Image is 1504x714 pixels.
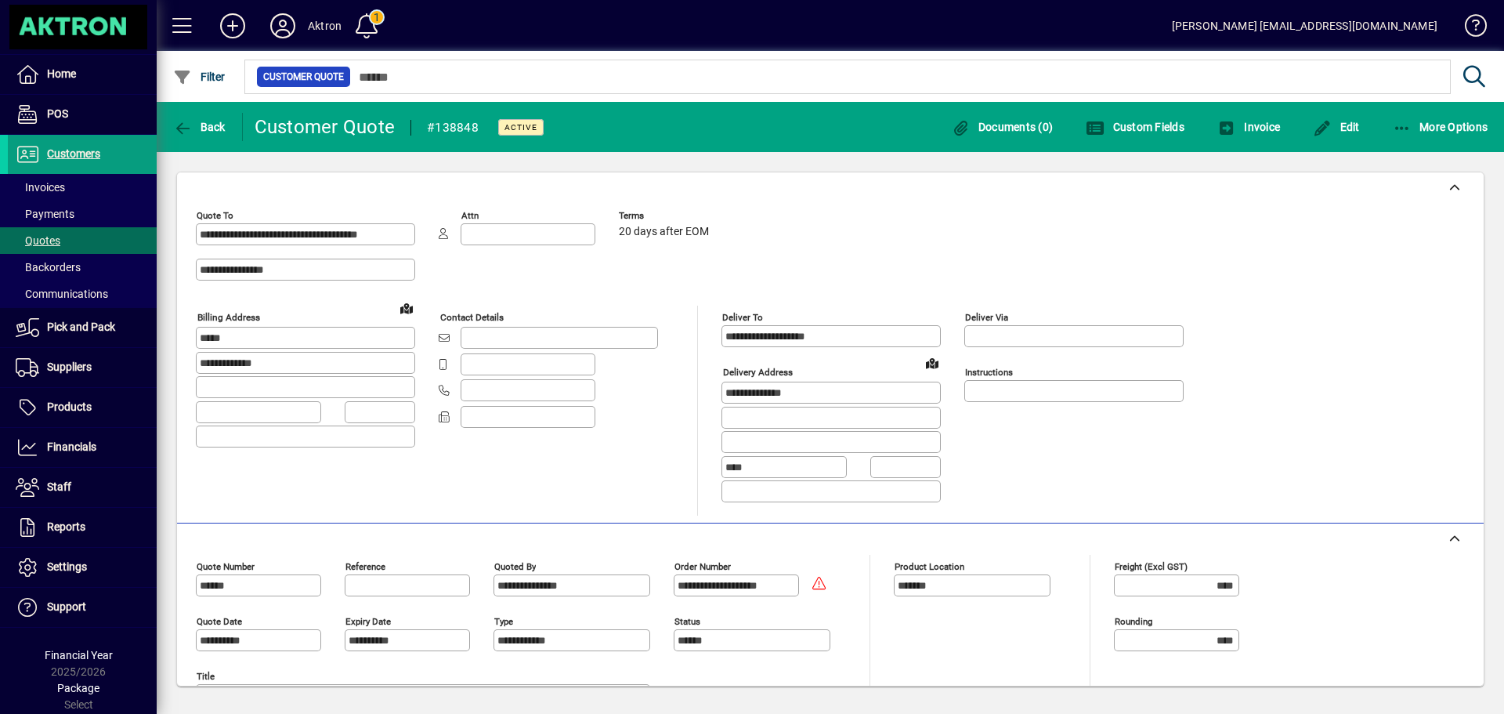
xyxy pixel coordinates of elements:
button: Profile [258,12,308,40]
a: Settings [8,548,157,587]
span: Quotes [16,234,60,247]
mat-label: Deliver via [965,312,1008,323]
span: Staff [47,480,71,493]
div: Customer Quote [255,114,396,140]
span: Settings [47,560,87,573]
button: Back [169,113,230,141]
span: Documents (0) [951,121,1053,133]
button: Add [208,12,258,40]
button: Filter [169,63,230,91]
span: Custom Fields [1086,121,1184,133]
mat-label: Title [197,670,215,681]
a: Invoices [8,174,157,201]
div: [PERSON_NAME] [EMAIL_ADDRESS][DOMAIN_NAME] [1172,13,1437,38]
button: Custom Fields [1082,113,1188,141]
span: Customer Quote [263,69,344,85]
mat-label: Deliver To [722,312,763,323]
button: More Options [1389,113,1492,141]
a: Suppliers [8,348,157,387]
mat-label: Quote To [197,210,233,221]
span: Invoices [16,181,65,194]
mat-label: Quote number [197,560,255,571]
a: Products [8,388,157,427]
span: Reports [47,520,85,533]
span: Payments [16,208,74,220]
mat-label: Product location [895,560,964,571]
mat-label: Type [494,615,513,626]
a: Backorders [8,254,157,281]
a: Support [8,588,157,627]
span: Support [47,600,86,613]
mat-label: Rounding [1115,615,1152,626]
mat-label: Reference [345,560,385,571]
mat-label: Order number [674,560,731,571]
span: Communications [16,288,108,300]
span: Backorders [16,261,81,274]
a: Pick and Pack [8,308,157,347]
mat-label: Freight (excl GST) [1115,560,1188,571]
a: Financials [8,428,157,467]
mat-label: Status [674,615,700,626]
mat-label: Instructions [965,367,1013,378]
mat-label: Expiry date [345,615,391,626]
app-page-header-button: Back [157,113,243,141]
span: Pick and Pack [47,321,115,333]
a: View on map [394,295,419,321]
a: Reports [8,508,157,547]
span: Financials [47,440,96,453]
span: Active [504,122,537,132]
span: Filter [173,71,226,83]
a: POS [8,95,157,134]
a: Payments [8,201,157,227]
span: Back [173,121,226,133]
span: POS [47,107,68,120]
div: Aktron [308,13,342,38]
button: Invoice [1213,113,1284,141]
span: Suppliers [47,361,92,373]
span: Customers [47,147,100,160]
span: Package [57,682,99,694]
a: Staff [8,468,157,507]
span: Products [47,400,92,413]
span: More Options [1393,121,1488,133]
span: Invoice [1217,121,1280,133]
mat-label: Attn [461,210,479,221]
a: View on map [920,350,945,375]
a: Home [8,55,157,94]
mat-label: Quote date [197,615,242,626]
button: Edit [1309,113,1364,141]
mat-label: Quoted by [494,560,536,571]
a: Communications [8,281,157,307]
a: Quotes [8,227,157,254]
span: Terms [619,211,713,221]
a: Knowledge Base [1453,3,1484,54]
div: #138848 [427,115,479,140]
span: Edit [1313,121,1360,133]
button: Documents (0) [947,113,1057,141]
span: 20 days after EOM [619,226,709,238]
span: Financial Year [45,649,113,661]
span: Home [47,67,76,80]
